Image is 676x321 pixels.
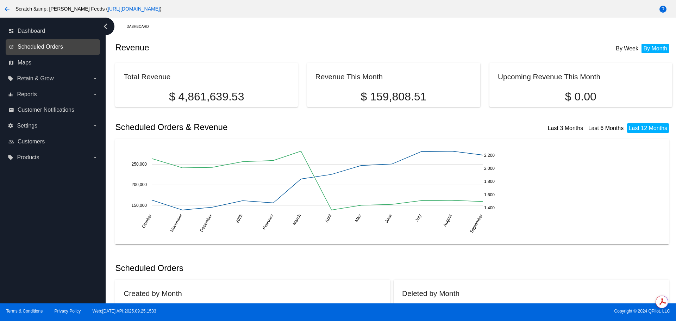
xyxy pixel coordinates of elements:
a: Privacy Policy [55,309,81,314]
text: 250,000 [132,162,147,167]
span: Customer Notifications [18,107,74,113]
i: settings [8,123,13,129]
span: Settings [17,123,37,129]
text: February [262,213,274,230]
span: Scheduled Orders [18,44,63,50]
span: Products [17,154,39,161]
i: map [8,60,14,66]
text: July [414,213,423,222]
text: August [442,213,453,227]
h2: Created by Month [124,289,182,297]
i: update [8,44,14,50]
h2: Total Revenue [124,73,170,81]
text: October [141,213,153,229]
a: Dashboard [126,21,155,32]
p: $ 159,808.51 [315,90,472,103]
text: March [292,213,302,226]
i: arrow_drop_down [92,76,98,81]
span: Maps [18,60,31,66]
a: Terms & Conditions [6,309,43,314]
a: [URL][DOMAIN_NAME] [108,6,160,12]
a: update Scheduled Orders [8,41,98,53]
text: 1,600 [484,192,495,197]
span: Scratch &amp; [PERSON_NAME] Feeds ( ) [15,6,162,12]
a: email Customer Notifications [8,104,98,116]
text: 1,400 [484,205,495,210]
mat-icon: help [659,5,667,13]
text: 150,000 [132,203,147,208]
h2: Scheduled Orders & Revenue [115,122,394,132]
i: chevron_left [100,21,111,32]
text: 2,200 [484,153,495,158]
i: local_offer [8,76,13,81]
i: arrow_drop_down [92,123,98,129]
li: By Month [641,44,669,53]
mat-icon: arrow_back [3,5,11,13]
text: April [324,213,333,223]
text: 200,000 [132,182,147,187]
text: June [384,213,393,224]
i: people_outline [8,139,14,144]
text: December [199,213,213,233]
h2: Revenue This Month [315,73,383,81]
span: Reports [17,91,37,98]
text: May [354,213,362,223]
a: Web:[DATE] API:2025.09.25.1533 [93,309,156,314]
text: 2,000 [484,166,495,171]
h2: Deleted by Month [402,289,459,297]
i: email [8,107,14,113]
span: Dashboard [18,28,45,34]
i: local_offer [8,155,13,160]
i: arrow_drop_down [92,155,98,160]
a: dashboard Dashboard [8,25,98,37]
text: September [469,213,484,234]
i: dashboard [8,28,14,34]
a: Last 12 Months [629,125,667,131]
h2: Upcoming Revenue This Month [498,73,600,81]
text: 1,800 [484,179,495,184]
li: By Week [614,44,640,53]
i: arrow_drop_down [92,92,98,97]
a: map Maps [8,57,98,68]
span: Copyright © 2024 QPilot, LLC [344,309,670,314]
i: equalizer [8,92,13,97]
a: Last 6 Months [588,125,624,131]
span: Customers [18,138,45,145]
text: 2025 [235,213,244,224]
p: $ 0.00 [498,90,663,103]
h2: Revenue [115,43,394,53]
span: Retain & Grow [17,75,54,82]
a: Last 3 Months [548,125,583,131]
p: $ 4,861,639.53 [124,90,289,103]
a: people_outline Customers [8,136,98,147]
text: November [169,213,183,233]
h2: Scheduled Orders [115,263,394,273]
